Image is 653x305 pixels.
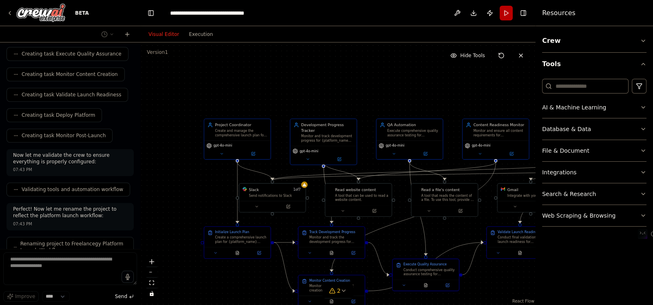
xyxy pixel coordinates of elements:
button: Hide Tools [445,49,490,62]
button: Hide left sidebar [145,7,157,19]
button: Tools [542,53,646,76]
span: Creating task Deploy Platform [22,112,95,118]
button: Click to speak your automation idea [122,271,134,283]
div: Version 1 [147,49,168,56]
h4: Resources [542,8,576,18]
div: BETA [72,8,92,18]
button: Switch to previous chat [98,29,117,39]
button: File & Document [542,140,646,161]
span: Send [115,293,127,300]
textarea: To enrich screen reader interactions, please activate Accessibility in Grammarly extension settings [3,252,137,285]
button: AI & Machine Learning [542,97,646,118]
span: Creating task Monitor Post-Launch [22,132,106,139]
div: Tools [542,76,646,233]
button: 2 [322,283,354,298]
button: Web Scraping & Browsing [542,205,646,226]
button: Improve [3,291,39,302]
div: 07:43 PM [13,221,127,227]
span: Hide Tools [460,52,485,59]
div: 07:43 PM [13,167,127,173]
p: Perfect! Now let me rename the project to reflect the platform launch workflow: [13,206,127,219]
button: Crew [542,29,646,52]
p: Now let me validate the crew to ensure everything is properly configured: [13,152,127,165]
img: Logo [16,4,65,22]
span: Improve [15,293,35,300]
span: Renaming project to Freelancegy Platform Launch Workflow [20,240,127,254]
span: 2 [337,287,341,295]
button: Database & Data [542,118,646,140]
span: Creating task Validate Launch Readiness [22,91,121,98]
button: Start a new chat [121,29,134,39]
span: Creating task Monitor Content Creation [22,71,118,78]
span: Creating task Execute Quality Assurance [22,51,122,57]
button: Integrations [542,162,646,183]
button: Search & Research [542,183,646,205]
span: Validating tools and automation workflow [22,186,123,193]
button: Send [112,292,137,301]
